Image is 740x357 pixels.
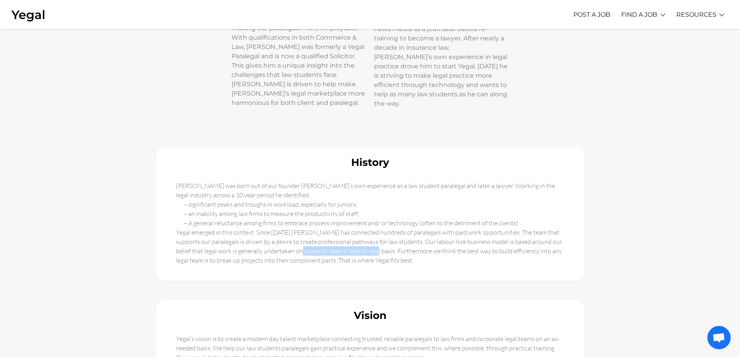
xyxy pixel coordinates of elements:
[354,309,387,322] b: Vision
[160,181,580,277] div: [PERSON_NAME] was born out of our founder [PERSON_NAME]’s own experience as a law student paraleg...
[676,4,716,25] a: RESOURCES
[707,326,731,349] div: Open chat
[573,4,610,25] a: POST A JOB
[232,5,366,108] h6: [PERSON_NAME] works in Operations at [GEOGRAPHIC_DATA], and is tasked with making our paralegals ...
[184,200,564,209] li: – significant peaks and troughs in workload, especially for juniors;
[621,4,657,25] a: FIND A JOB
[184,209,564,218] li: – an inability among law firms to measure the productivity of staff;
[351,156,389,169] b: History
[184,218,564,228] li: – A general reluctance among firms to embrace process improvement and/ or technology (often to th...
